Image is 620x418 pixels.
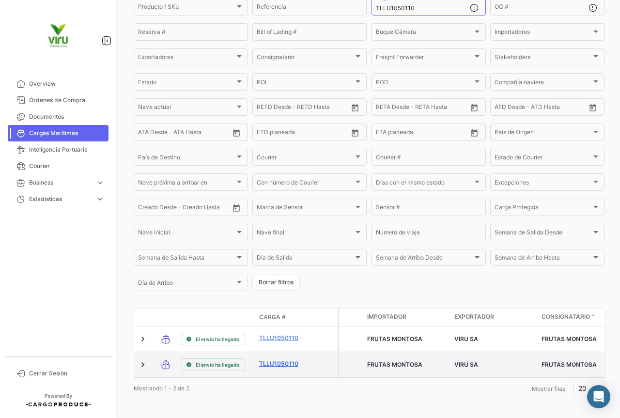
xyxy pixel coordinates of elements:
[29,112,105,121] span: Documentos
[154,313,178,321] datatable-header-cell: Modo de Transporte
[138,256,235,263] span: Semana de Salida Hasta
[454,312,494,321] span: Exportador
[532,105,575,112] input: ATD Hasta
[376,80,473,87] span: POD
[255,309,313,325] datatable-header-cell: Carga #
[29,195,92,203] span: Estadísticas
[138,281,235,288] span: Día de Arribo
[313,313,338,321] datatable-header-cell: Póliza
[178,313,255,321] datatable-header-cell: Estado de Envio
[542,312,590,321] span: Consignatario
[281,105,325,112] input: Hasta
[96,178,105,187] span: expand_more
[229,125,244,140] button: Open calendar
[196,361,241,369] span: El envío ha llegado.
[257,80,354,87] span: POL
[400,105,444,112] input: Hasta
[34,12,82,60] img: viru.png
[376,256,473,263] span: Semana de Arribo Desde
[29,96,105,105] span: Órdenes de Compra
[138,231,235,237] span: Nave inicial
[257,205,354,212] span: Marca de Sensor
[495,256,591,263] span: Semana de Arribo Hasta
[542,335,597,342] span: FRUTAS MONTOSA
[495,30,591,37] span: Importadores
[29,178,92,187] span: Business
[8,108,108,125] a: Documentos
[495,130,591,137] span: País de Origen
[257,181,354,187] span: Con número de Courier
[376,55,473,62] span: Freight Forwarder
[259,334,310,342] a: TLLU1050110
[8,76,108,92] a: Overview
[8,141,108,158] a: Inteligencia Portuaria
[376,105,393,112] input: Desde
[257,130,274,137] input: Desde
[450,309,538,326] datatable-header-cell: Exportador
[339,309,363,326] datatable-header-cell: Carga Protegida
[257,105,274,112] input: Desde
[467,100,481,115] button: Open calendar
[229,201,244,215] button: Open calendar
[400,130,444,137] input: Hasta
[8,92,108,108] a: Órdenes de Compra
[138,55,235,62] span: Exportadores
[29,145,105,154] span: Inteligencia Portuaria
[138,5,235,12] span: Producto / SKU
[8,158,108,174] a: Courier
[376,30,473,37] span: Buque Cámara
[8,125,108,141] a: Cargas Marítimas
[96,195,105,203] span: expand_more
[532,385,565,392] span: Mostrar filas
[495,231,591,237] span: Semana de Salida Desde
[348,125,362,140] button: Open calendar
[134,385,189,392] span: Mostrando 1 - 2 de 2
[138,105,235,112] span: Nave actual
[367,361,422,368] span: FRUTAS MONTOSA
[495,80,591,87] span: Compañía naviera
[495,55,591,62] span: Stakeholders
[257,256,354,263] span: Día de Salida
[348,100,362,115] button: Open calendar
[138,205,177,212] input: Creado Desde
[174,130,218,137] input: ATA Hasta
[138,181,235,187] span: Nave próxima a arribar en
[259,313,286,322] span: Carga #
[363,309,450,326] datatable-header-cell: Importador
[257,55,354,62] span: Consignatario
[367,335,422,342] span: FRUTAS MONTOSA
[495,105,525,112] input: ATD Desde
[587,385,610,408] div: Abrir Intercom Messenger
[29,162,105,170] span: Courier
[138,360,148,370] a: Expand/Collapse Row
[257,231,354,237] span: Nave final
[138,334,148,344] a: Expand/Collapse Row
[259,359,310,368] a: TLLU1050110
[196,335,241,343] span: El envío ha llegado.
[29,369,105,378] span: Cerrar Sesión
[467,125,481,140] button: Open calendar
[252,275,300,291] button: Borrar filtros
[138,130,168,137] input: ATA Desde
[454,335,478,342] span: VIRU SA
[138,155,235,162] span: País de Destino
[367,312,406,321] span: Importador
[281,130,325,137] input: Hasta
[376,130,393,137] input: Desde
[495,181,591,187] span: Excepciones
[578,384,587,392] span: 20
[495,205,591,212] span: Carga Protegida
[542,361,597,368] span: FRUTAS MONTOSA
[138,80,235,87] span: Estado
[586,100,600,115] button: Open calendar
[454,361,478,368] span: VIRU SA
[257,155,354,162] span: Courier
[29,79,105,88] span: Overview
[495,155,591,162] span: Estado de Courier
[376,181,473,187] span: Días con el mismo estado
[29,129,105,138] span: Cargas Marítimas
[184,205,227,212] input: Creado Hasta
